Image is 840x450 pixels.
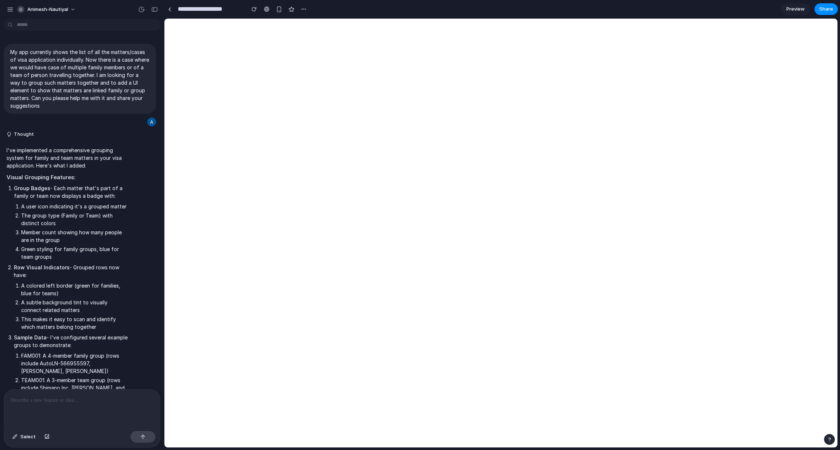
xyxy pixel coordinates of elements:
[14,4,79,15] button: animesh-nautiyal
[21,245,128,261] li: Green styling for family groups, blue for team groups
[20,433,36,441] span: Select
[14,264,70,270] strong: Row Visual Indicators
[21,315,128,331] li: This makes it easy to scan and identify which matters belong together
[14,334,128,349] p: - I've configured several example groups to demonstrate:
[21,203,128,210] li: A user icon indicating it's a grouped matter
[7,146,128,169] p: I've implemented a comprehensive grouping system for family and team matters in your visa applica...
[10,48,149,109] p: My app currently shows the list of all the matters/cases of visa application individually. Now th...
[21,228,128,244] li: Member count showing how many people are in the group
[7,173,128,182] h2: Visual Grouping Features:
[14,264,128,279] p: - Grouped rows now have:
[14,334,47,341] strong: Sample Data
[27,6,68,13] span: animesh-nautiyal
[786,5,805,13] span: Preview
[14,184,128,200] p: - Each matter that's part of a family or team now displays a badge with:
[21,212,128,227] li: The group type (Family or Team) with distinct colors
[21,352,128,375] li: FAM001: A 4-member family group (rows include AutoLN-566955597, [PERSON_NAME], [PERSON_NAME])
[814,3,838,15] button: Share
[21,282,128,297] li: A colored left border (green for families, blue for teams)
[14,185,50,191] strong: Group Badges
[9,431,39,443] button: Select
[21,299,128,314] li: A subtle background tint to visually connect related matters
[781,3,810,15] a: Preview
[21,376,128,399] li: TEAM001: A 3-member team group (rows include Shimano Inc, [PERSON_NAME], and others)
[819,5,833,13] span: Share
